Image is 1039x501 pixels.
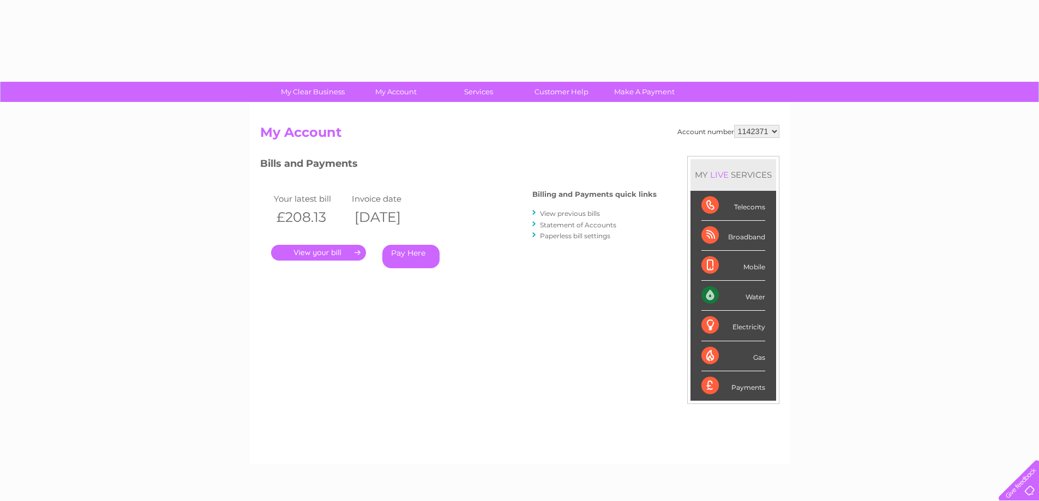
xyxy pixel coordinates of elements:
h4: Billing and Payments quick links [532,190,657,198]
div: LIVE [708,170,731,180]
h2: My Account [260,125,779,146]
a: My Clear Business [268,82,358,102]
div: Account number [677,125,779,138]
a: Paperless bill settings [540,232,610,240]
a: My Account [351,82,441,102]
a: Make A Payment [599,82,689,102]
div: Water [701,281,765,311]
div: Broadband [701,221,765,251]
div: Telecoms [701,191,765,221]
a: Pay Here [382,245,440,268]
h3: Bills and Payments [260,156,657,175]
a: Services [434,82,524,102]
a: Customer Help [517,82,606,102]
th: [DATE] [349,206,428,228]
div: Gas [701,341,765,371]
div: Electricity [701,311,765,341]
div: MY SERVICES [690,159,776,190]
a: Statement of Accounts [540,221,616,229]
th: £208.13 [271,206,350,228]
div: Payments [701,371,765,401]
div: Mobile [701,251,765,281]
a: View previous bills [540,209,600,218]
td: Invoice date [349,191,428,206]
a: . [271,245,366,261]
td: Your latest bill [271,191,350,206]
